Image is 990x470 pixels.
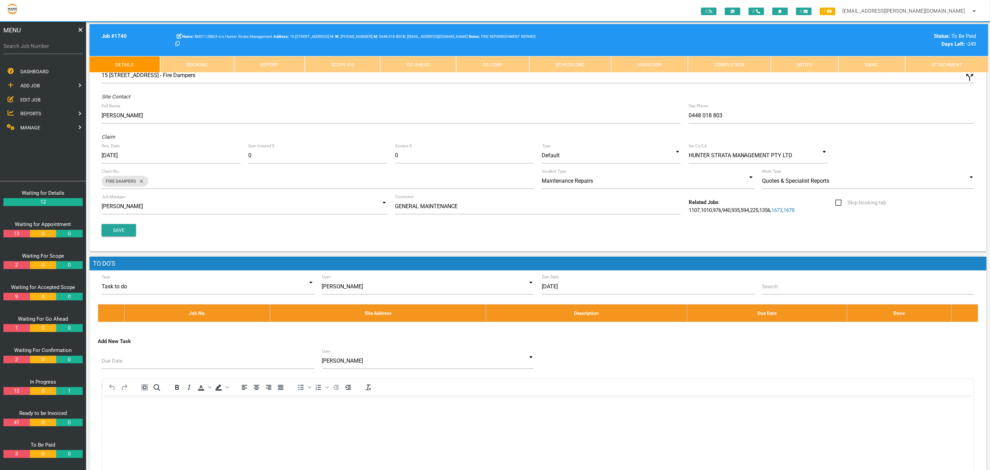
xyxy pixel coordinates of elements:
[542,168,566,174] label: Incident Type
[139,383,150,392] button: Select all
[771,207,782,213] a: 1673
[56,419,82,427] a: 0
[835,199,886,207] span: Skip booking tab
[722,207,730,213] a: 940
[322,274,331,280] label: User
[741,207,749,213] a: 594
[685,199,832,214] div: , , , , , , , , ,
[31,442,55,448] a: To Be Paid
[102,168,120,174] label: Claim No.
[102,103,120,109] label: Full Name
[363,383,374,392] button: Clear formatting
[234,56,305,73] a: Report
[3,450,30,458] a: 3
[3,198,83,206] a: 12
[335,34,373,39] span: Hunter Strata
[98,338,131,344] b: Add New Task
[689,103,708,109] label: Day Phone
[102,176,148,187] div: FIRE DAMPERS
[374,34,402,39] span: Aaron Abela
[20,83,40,88] span: ADD JOB
[30,293,56,301] a: 0
[456,56,529,73] a: GA Conf
[30,379,56,385] a: In Progress
[239,383,250,392] button: Align left
[403,34,406,39] b: E:
[942,41,965,47] b: Days Left:
[3,324,30,332] a: 1
[30,419,56,427] a: 0
[102,357,123,365] label: Due Date
[275,383,286,392] button: Justify
[151,383,163,392] button: Find and replace
[19,410,67,416] a: Ready to be Invoiced
[701,8,717,15] span: 0
[20,111,41,116] span: REPORTS
[469,34,536,39] span: FIRE REFURBISHMENT REPAIRS
[731,207,740,213] a: 935
[30,324,56,332] a: 0
[749,8,764,15] span: 0
[295,383,312,392] div: Bullet list
[330,383,342,392] button: Decrease indent
[30,450,56,458] a: 0
[14,347,72,353] a: Waiting For Confirmation
[762,283,778,291] label: Search
[182,34,272,39] span: BMC1128824 c/o Hunter Strata Management
[3,230,30,238] a: 13
[102,194,126,200] label: Job Manager
[469,34,480,39] b: Notes:
[542,143,551,149] label: Type
[395,194,414,200] label: Comment
[763,32,976,48] div: To Be Paid -249
[56,356,82,364] a: 0
[263,383,274,392] button: Align right
[820,8,835,15] span: 1
[395,143,412,149] label: Excess $
[175,41,180,47] a: Click here copy customer information.
[486,304,687,322] th: Description
[22,190,64,196] a: Waiting for Details
[195,383,212,392] div: Text color Black
[687,304,847,322] th: Due Date
[529,56,611,73] a: Scheduling
[182,34,194,39] b: Name:
[335,34,340,39] b: W:
[273,34,329,39] span: 15 [STREET_ADDRESS]
[330,34,334,39] b: H:
[56,324,82,332] a: 0
[106,383,118,392] button: Undo
[3,356,30,364] a: 2
[689,143,707,149] label: Ins Co/LA
[102,383,128,391] label: Description
[3,25,21,35] span: MENU
[56,230,82,238] a: 0
[270,304,486,322] th: Site Address
[934,33,950,39] b: Status:
[102,224,136,236] button: Save
[251,383,262,392] button: Align center
[102,274,110,280] label: Type
[273,34,289,39] b: Address:
[3,419,30,427] a: 41
[20,69,49,74] span: DASHBOARD
[689,207,700,213] a: 1107
[762,168,781,174] label: Work Type
[160,56,234,73] a: Booking
[305,56,381,73] a: Scope 4-0
[771,56,839,73] a: Notes
[3,293,30,301] a: 9
[56,387,82,395] a: 1
[125,304,270,322] th: Job No.
[22,253,64,259] a: Waiting For Scope
[342,383,354,392] button: Increase indent
[136,176,144,187] i: close
[102,143,119,149] label: Req. Date
[102,94,130,100] i: Site Contact
[30,261,56,269] a: 0
[11,284,75,290] a: Waiting for Accepted Scope
[3,387,30,395] a: 12
[380,56,456,73] a: Go Ahead
[56,261,82,269] a: 0
[20,125,40,130] span: MANAGE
